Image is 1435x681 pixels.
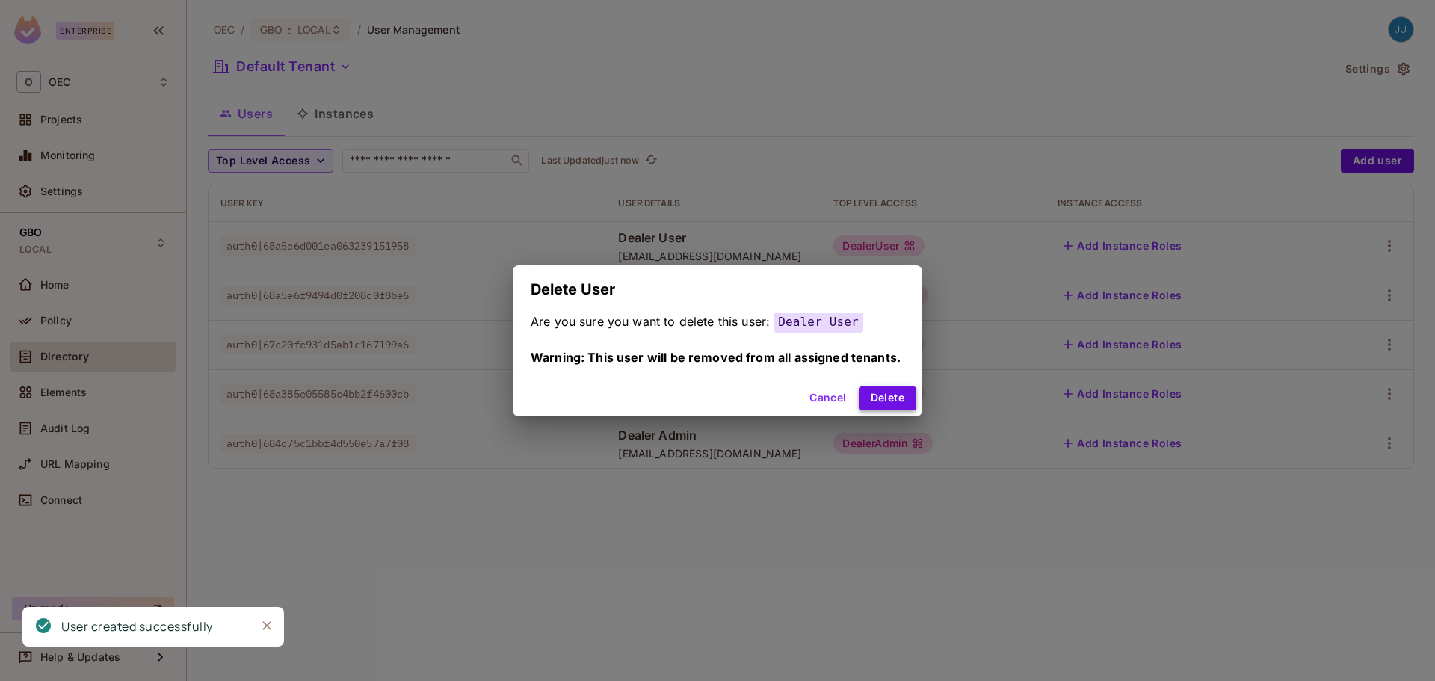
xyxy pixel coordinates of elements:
[859,386,916,410] button: Delete
[256,614,278,637] button: Close
[803,386,852,410] button: Cancel
[531,314,770,329] span: Are you sure you want to delete this user:
[61,617,213,636] div: User created successfully
[513,265,922,313] h2: Delete User
[774,311,863,333] span: Dealer User
[531,350,901,365] span: Warning: This user will be removed from all assigned tenants.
